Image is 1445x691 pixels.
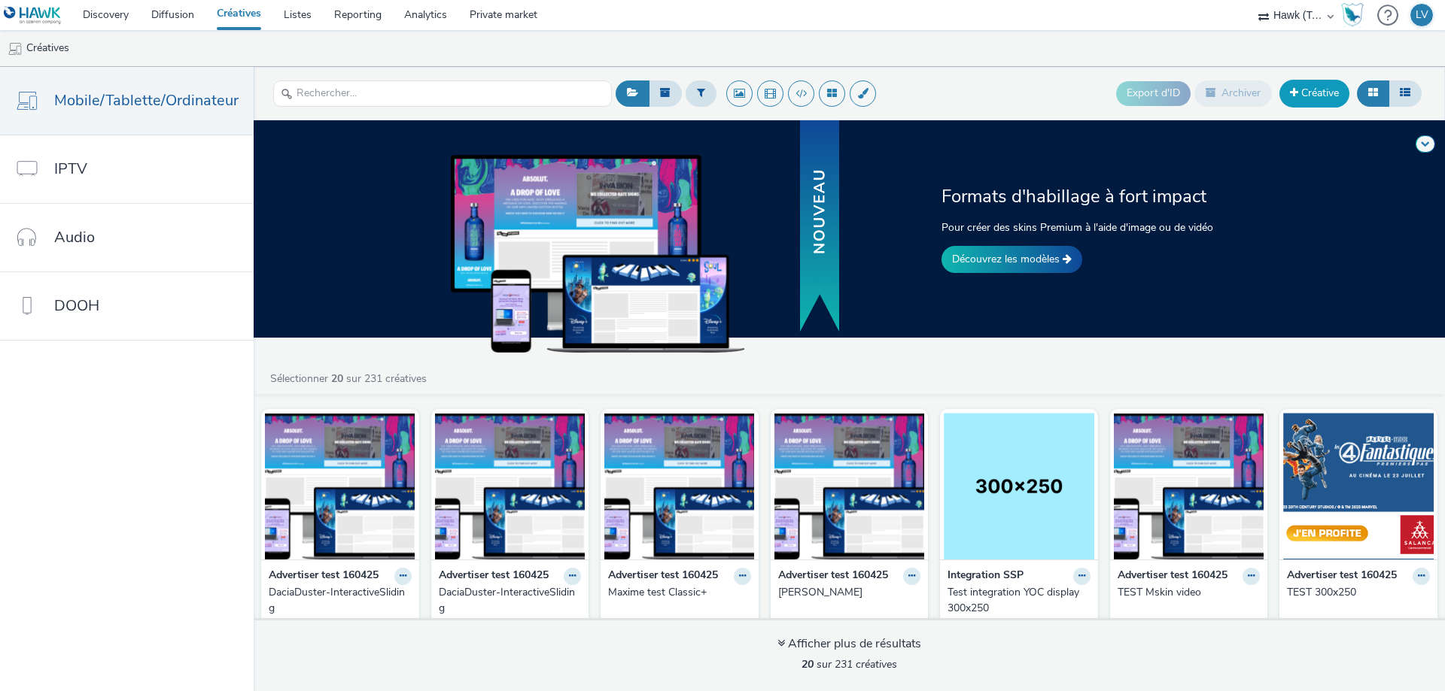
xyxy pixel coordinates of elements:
[1341,3,1370,27] a: Hawk Academy
[439,585,576,616] div: DaciaDuster-InteractiveSliding
[269,568,379,585] strong: Advertiser test 160425
[623,617,684,632] span: 1800 x 1000
[1118,568,1227,585] strong: Advertiser test 160425
[435,413,586,559] img: DaciaDuster-InteractiveSliding visual
[944,413,1094,559] img: Test integration YOC display 300x250 visual
[1283,413,1434,559] img: TEST 300x250 visual
[1118,585,1255,600] div: TEST Mskin video
[797,118,842,335] img: banner with new text
[439,585,582,616] a: DaciaDuster-InteractiveSliding
[8,41,23,56] img: mobile
[1357,80,1389,106] button: Grille
[269,585,406,616] div: DaciaDuster-InteractiveSliding
[54,89,239,111] span: Mobile/Tablette/Ordinateur
[608,568,718,585] strong: Advertiser test 160425
[265,413,415,559] img: DaciaDuster-InteractiveSliding visual
[54,226,95,248] span: Audio
[774,413,925,559] img: Maxime test visual
[604,413,755,559] img: Maxime test Classic+ visual
[793,617,854,632] span: 1800 x 1000
[1080,617,1091,633] div: Valide
[454,617,515,632] span: 1800 x 1000
[54,295,99,317] span: DOOH
[942,184,1231,208] h2: Formats d'habillage à fort impact
[778,568,888,585] strong: Advertiser test 160425
[942,220,1231,235] p: Pour créer des skins Premium à l'aide d'image ou de vidéo
[1341,3,1364,27] img: Hawk Academy
[777,635,921,653] div: Afficher plus de résultats
[331,371,343,386] strong: 20
[269,585,412,616] a: DaciaDuster-InteractiveSliding
[451,155,744,352] img: example of skins on dekstop, tablet and mobile devices
[1389,80,1422,106] button: Liste
[1287,585,1424,600] div: TEST 300x250
[802,657,814,671] strong: 20
[54,158,87,180] span: IPTV
[778,585,915,600] div: [PERSON_NAME]
[948,585,1085,616] div: Test integration YOC display 300x250
[273,80,612,107] input: Rechercher...
[1416,4,1428,26] div: LV
[1287,585,1430,600] a: TEST 300x250
[1133,617,1182,632] span: 640 x 300
[1194,80,1272,106] button: Archiver
[608,585,751,600] a: Maxime test Classic+
[4,6,62,25] img: undefined Logo
[439,568,549,585] strong: Advertiser test 160425
[1287,568,1397,585] strong: Advertiser test 160425
[1116,81,1191,105] button: Export d'ID
[608,585,745,600] div: Maxime test Classic+
[963,617,1011,632] span: 300 x 250
[1419,617,1430,633] div: Valide
[948,568,1024,585] strong: Integration SSP
[942,246,1082,273] a: Découvrez les modèles
[778,585,921,600] a: [PERSON_NAME]
[1118,585,1261,600] a: TEST Mskin video
[1279,80,1349,107] a: Créative
[948,585,1091,616] a: Test integration YOC display 300x250
[1114,413,1264,559] img: TEST Mskin video visual
[1302,617,1351,632] span: 300 x 250
[269,371,433,386] a: Sélectionner sur 231 créatives
[284,617,345,632] span: 1800 x 1000
[802,657,897,671] span: sur 231 créatives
